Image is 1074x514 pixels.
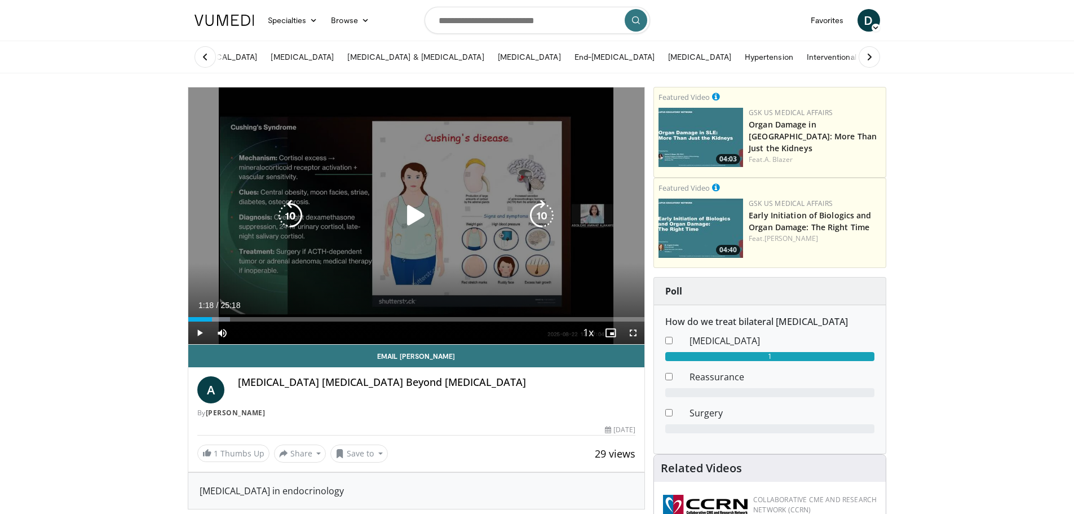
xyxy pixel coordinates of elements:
a: A [197,376,224,403]
button: Save to [330,445,388,463]
button: Playback Rate [577,322,599,344]
button: Play [188,322,211,344]
span: / [216,301,219,310]
div: Progress Bar [188,317,645,322]
div: [MEDICAL_DATA] in endocrinology [200,484,634,498]
a: [PERSON_NAME] [206,408,266,418]
span: 04:40 [716,245,740,255]
a: [MEDICAL_DATA] & [MEDICAL_DATA] [341,46,490,68]
h4: [MEDICAL_DATA] [MEDICAL_DATA] Beyond [MEDICAL_DATA] [238,376,636,389]
a: 04:40 [658,199,743,258]
div: By [197,408,636,418]
a: Interventional Nephrology [800,46,907,68]
a: Browse [324,9,376,32]
button: Share [274,445,326,463]
span: 04:03 [716,154,740,164]
span: 25:18 [220,301,240,310]
a: [PERSON_NAME] [764,234,818,243]
button: Fullscreen [622,322,644,344]
video-js: Video Player [188,87,645,345]
a: Email [PERSON_NAME] [188,345,645,367]
img: b4d418dc-94e0-46e0-a7ce-92c3a6187fbe.png.150x105_q85_crop-smart_upscale.jpg [658,199,743,258]
a: GSK US Medical Affairs [749,108,833,117]
a: D [858,9,880,32]
dd: Reassurance [681,370,883,384]
a: Hypertension [738,46,800,68]
button: Enable picture-in-picture mode [599,322,622,344]
a: [MEDICAL_DATA] [661,46,738,68]
a: Early Initiation of Biologics and Organ Damage: The Right Time [749,210,871,232]
dd: Surgery [681,406,883,420]
div: Feat. [749,234,881,244]
div: 1 [665,352,874,361]
small: Featured Video [658,92,710,102]
img: e91ec583-8f54-4b52-99b4-be941cf021de.png.150x105_q85_crop-smart_upscale.jpg [658,108,743,167]
img: VuMedi Logo [195,15,254,26]
div: [DATE] [605,425,635,435]
a: 1 Thumbs Up [197,445,269,462]
h4: Related Videos [661,462,742,475]
div: Feat. [749,155,881,165]
h6: How do we treat bilateral [MEDICAL_DATA] [665,317,874,327]
strong: Poll [665,285,682,297]
span: 29 views [595,447,635,460]
input: Search topics, interventions [425,7,650,34]
a: GSK US Medical Affairs [749,199,833,208]
a: End-[MEDICAL_DATA] [568,46,661,68]
dd: [MEDICAL_DATA] [681,334,883,348]
button: Mute [211,322,233,344]
a: [MEDICAL_DATA] [264,46,341,68]
small: Featured Video [658,183,710,193]
span: 1:18 [198,301,214,310]
a: Favorites [804,9,851,32]
a: A. Blazer [764,155,793,164]
span: 1 [214,448,218,459]
a: [MEDICAL_DATA] [491,46,568,68]
a: Organ Damage in [GEOGRAPHIC_DATA]: More Than Just the Kidneys [749,119,877,153]
a: Specialties [261,9,325,32]
a: 04:03 [658,108,743,167]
